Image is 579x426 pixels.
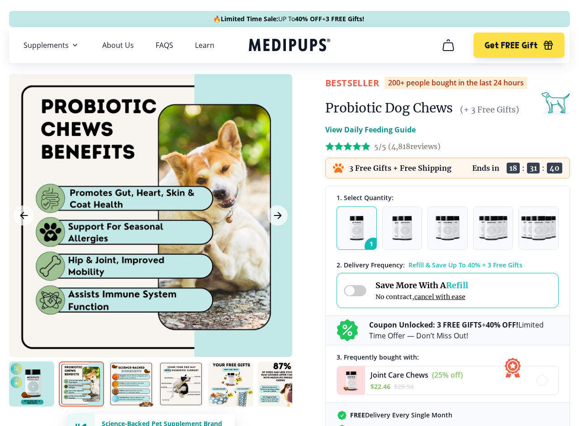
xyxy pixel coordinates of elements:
span: 🔥 UP To + [213,14,364,23]
a: Learn [195,41,214,50]
button: Get FREE Gift [474,33,565,58]
h1: Probiotic Dog Chews [325,100,453,116]
div: 200+ people bought in the last 24 hours [384,77,527,89]
span: 31 [527,163,540,173]
img: Probiotic Dog Chews | Natural Dog Supplements [258,361,303,407]
span: Save More With A [375,280,468,290]
img: Pack of 2 - Natural Dog Supplements [392,216,412,240]
button: Supplements [24,40,81,51]
span: Delivery Every Single Month [350,411,452,419]
span: 18 [507,163,520,173]
img: Probiotic Dog Chews | Natural Dog Supplements [9,361,54,407]
span: cancel with ease [414,293,465,301]
img: Probiotic Dog Chews | Natural Dog Supplements [109,361,154,407]
p: View Daily Feeding Guide [325,124,416,135]
p: 3 Free Gifts + Free Shipping [349,164,451,173]
img: Pack of 5 - Natural Dog Supplements [521,216,556,240]
p: Ends in [472,164,499,173]
div: 1. Select Quantity: [337,193,559,202]
img: Pack of 4 - Natural Dog Supplements [479,216,508,240]
img: Probiotic Dog Chews | Natural Dog Supplements [208,361,253,407]
span: (25% off) [432,370,463,380]
span: 3 . Frequently bought with: [337,353,419,361]
span: Supplements [24,41,69,50]
span: (+ 3 Free Gifts) [460,104,519,115]
span: BestSeller [325,77,379,89]
span: Refill [446,280,468,290]
button: Previous Image [14,206,34,226]
img: Pack of 1 - Natural Dog Supplements [350,216,364,240]
strong: FREE [350,411,365,419]
img: Probiotic Dog Chews | Natural Dog Supplements [158,361,204,407]
span: : [522,164,525,173]
span: 2 . Delivery Frequency: [337,261,405,269]
button: Next Image [267,206,288,226]
b: 40% OFF! [486,320,518,330]
p: + Limited Time Offer — Don’t Miss Out! [369,319,559,341]
span: Refill & Save Up To 40% + 3 Free Gifts [408,261,522,269]
span: 1 [365,238,382,255]
a: FAQS [156,41,173,50]
a: About Us [102,41,134,50]
span: 5/5 ( 4,818 reviews) [374,142,441,151]
span: Joint Care Chews [370,370,428,380]
a: Medipups [249,37,330,55]
button: 1 [337,206,377,250]
span: No contract, [375,293,468,301]
span: Get FREE Gift [484,40,537,51]
button: cart [437,34,459,56]
img: Pack of 3 - Natural Dog Supplements [436,216,460,240]
span: 40 [547,163,562,173]
b: Coupon Unlocked: 3 FREE GIFTS [369,320,482,330]
img: Probiotic Dog Chews | Natural Dog Supplements [59,361,104,407]
span: $ 22.46 [370,382,390,391]
img: Joint Care Chews - Medipups [337,366,365,394]
span: $ 29.94 [394,382,414,391]
span: : [542,164,545,173]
